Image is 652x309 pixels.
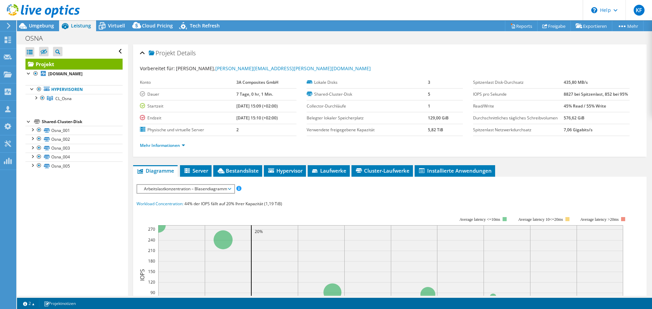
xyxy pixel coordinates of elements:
b: 435,80 MB/s [564,79,588,85]
label: Vorbereitet für: [140,65,175,72]
b: 45% Read / 55% Write [564,103,606,109]
svg: \n [591,7,597,13]
span: [PERSON_NAME], [176,65,371,72]
a: 2 [18,299,39,308]
label: IOPS pro Sekunde [473,91,563,98]
a: Hypervisoren [25,85,123,94]
label: Spitzenlast Netzwerkdurchsatz [473,127,563,133]
a: Osna_002 [25,135,123,143]
label: Physische und virtuelle Server [140,127,236,133]
label: Verwendete freigegebene Kapazität [307,127,428,133]
b: [DATE] 15:09 (+02:00) [236,103,278,109]
text: Average latency >20ms [580,217,619,222]
a: Exportieren [570,21,612,31]
label: Spitzenlast Disk-Durchsatz [473,79,563,86]
label: Read/Write [473,103,563,110]
b: 129,00 GiB [428,115,449,121]
label: Collector-Durchläufe [307,103,428,110]
div: Shared-Cluster-Disk [42,118,123,126]
label: Shared-Cluster-Disk [307,91,428,98]
text: 180 [148,258,155,264]
text: 240 [148,237,155,243]
a: Projektnotizen [39,299,80,308]
span: Server [183,167,208,174]
a: CL_Osna [25,94,123,103]
span: Hypervisor [267,167,303,174]
a: [DOMAIN_NAME] [25,70,123,78]
span: Bestandsliste [217,167,259,174]
span: Diagramme [137,167,174,174]
b: [DOMAIN_NAME] [48,71,83,77]
tspan: Average latency <=10ms [459,217,500,222]
text: 90 [150,290,155,295]
a: Reports [505,21,538,31]
label: Konto [140,79,236,86]
a: Osna_005 [25,161,123,170]
a: Freigabe [537,21,571,31]
label: Lokale Disks [307,79,428,86]
text: 20% [255,229,263,234]
b: 576,62 GiB [564,115,584,121]
span: Tech Refresh [190,22,220,29]
label: Belegter lokaler Speicherplatz [307,115,428,121]
span: Umgebung [29,22,54,29]
b: 7 Tage, 0 hr, 1 Min. [236,91,273,97]
label: Durchschnittliches tägliches Schreibvolumen [473,115,563,121]
text: 120 [148,279,155,285]
b: 3A Composites GmbH [236,79,278,85]
span: CL_Osna [55,96,72,101]
a: Mehr [612,21,644,31]
a: Mehr Informationen [140,142,185,148]
span: Cluster-Laufwerke [355,167,410,174]
b: 2 [236,127,239,133]
a: Osna_001 [25,126,123,135]
span: Details [177,49,196,57]
text: 270 [148,226,155,232]
text: 150 [148,269,155,274]
span: KF [634,5,645,16]
text: 210 [148,248,155,253]
a: Osna_004 [25,153,123,161]
span: Projekt [149,50,175,57]
span: Virtuell [108,22,125,29]
b: 1 [428,103,430,109]
b: 8827 bei Spitzenlast, 852 bei 95% [564,91,628,97]
label: Endzeit [140,115,236,121]
b: 3 [428,79,430,85]
tspan: Average latency 10<=20ms [518,217,563,222]
b: [DATE] 15:10 (+02:00) [236,115,278,121]
span: 44% der IOPS fällt auf 20% Ihrer Kapazität (1,19 TiB) [184,201,282,207]
span: Installierte Anwendungen [418,167,492,174]
label: Startzeit [140,103,236,110]
span: Workload Concentration: [137,201,183,207]
span: Laufwerke [311,167,346,174]
span: Cloud Pricing [142,22,173,29]
span: Leistung [71,22,91,29]
b: 5 [428,91,430,97]
text: IOPS [139,269,146,281]
b: 7,06 Gigabits/s [564,127,593,133]
span: Arbeitslastkonzentration – Blasendiagramm [141,185,231,193]
a: Projekt [25,59,123,70]
a: [PERSON_NAME][EMAIL_ADDRESS][PERSON_NAME][DOMAIN_NAME] [215,65,371,72]
b: 5,82 TiB [428,127,443,133]
h1: OSNA [22,35,53,42]
label: Dauer [140,91,236,98]
a: Osna_003 [25,144,123,153]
